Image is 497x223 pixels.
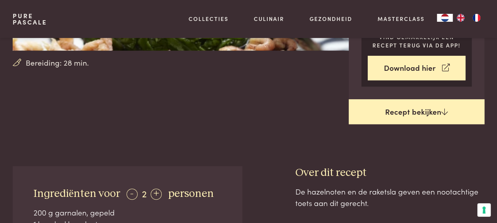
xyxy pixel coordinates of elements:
[477,203,491,217] button: Uw voorkeuren voor toestemming voor trackingtechnologieën
[142,187,147,200] span: 2
[368,56,465,81] a: Download hier
[368,33,465,49] p: Vind gemakkelijk een recept terug via de app!
[453,14,469,22] a: EN
[437,14,453,22] div: Language
[469,14,484,22] a: FR
[127,189,138,200] div: -
[377,15,424,23] a: Masterclass
[295,186,485,208] div: De hazelnoten en de raketsla geven een nootachtige toets aan dit gerecht.
[168,188,214,199] span: personen
[254,15,284,23] a: Culinair
[310,15,352,23] a: Gezondheid
[34,188,120,199] span: Ingrediënten voor
[437,14,484,22] aside: Language selected: Nederlands
[13,13,47,25] a: PurePascale
[453,14,484,22] ul: Language list
[437,14,453,22] a: NL
[349,99,484,125] a: Recept bekijken
[26,57,89,68] span: Bereiding: 28 min.
[151,189,162,200] div: +
[295,166,485,180] h3: Over dit recept
[34,207,221,218] div: 200 g garnalen, gepeld
[189,15,229,23] a: Collecties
